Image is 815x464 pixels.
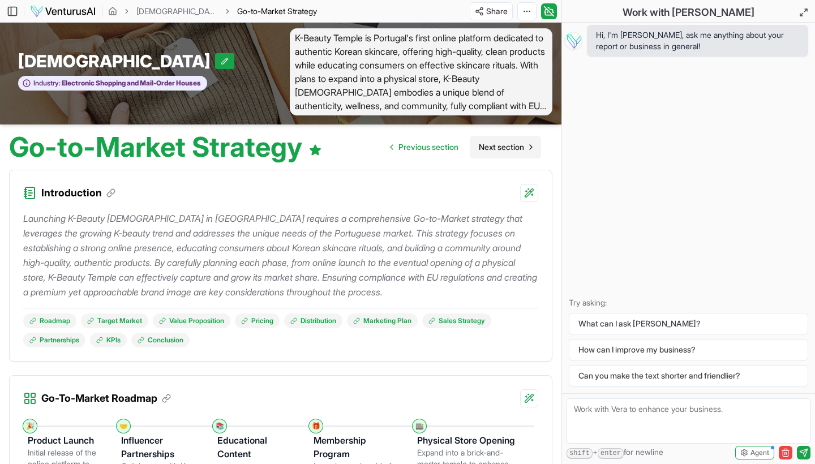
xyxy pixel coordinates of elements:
[290,28,552,115] span: K-Beauty Temple is Portugal's first online platform dedicated to authentic Korean skincare, offer...
[81,313,148,328] a: Target Market
[569,365,808,386] button: Can you make the text shorter and friendlier?
[623,5,754,20] h2: Work with [PERSON_NAME]
[347,313,418,328] a: Marketing Plan
[28,433,103,447] h3: Product Launch
[23,313,76,328] a: Roadmap
[30,5,96,18] img: logo
[108,6,317,17] nav: breadcrumb
[486,6,508,17] span: Share
[314,433,399,461] h3: Membership Program
[18,76,207,91] button: Industry:Electronic Shopping and Mail-Order Houses
[136,6,218,17] a: [DEMOGRAPHIC_DATA]
[119,422,128,431] div: 🤝
[18,51,215,71] span: [DEMOGRAPHIC_DATA]
[750,448,769,457] span: Agent
[237,6,317,17] span: Go-to-Market Strategy
[9,134,322,161] h1: Go-to-Market Strategy
[41,390,171,406] h3: Go-To-Market Roadmap
[237,6,317,16] span: Go-to-Market Strategy
[569,339,808,360] button: How can I improve my business?
[381,136,541,158] nav: pagination
[564,32,582,50] img: Vera
[121,433,199,461] h3: Influencer Partnerships
[381,136,467,158] a: Go to previous page
[415,422,424,431] div: 🏬
[598,448,624,459] kbd: enter
[567,446,663,459] span: + for newline
[235,313,280,328] a: Pricing
[422,313,491,328] a: Sales Strategy
[567,448,593,459] kbd: shift
[417,433,516,447] h3: Physical Store Opening
[470,136,541,158] a: Go to next page
[23,211,538,299] p: Launching K-Beauty [DEMOGRAPHIC_DATA] in [GEOGRAPHIC_DATA] requires a comprehensive Go-to-Market ...
[596,29,799,52] span: Hi, I'm [PERSON_NAME], ask me anything about your report or business in general!
[311,422,320,431] div: 🎁
[479,141,524,153] span: Next section
[23,333,85,347] a: Partnerships
[41,185,115,201] h3: Introduction
[153,313,230,328] a: Value Proposition
[25,422,35,431] div: 🎉
[569,297,808,308] p: Try asking:
[90,333,127,347] a: KPIs
[470,2,513,20] button: Share
[33,79,61,88] span: Industry:
[284,313,342,328] a: Distribution
[735,446,774,459] button: Agent
[61,79,201,88] span: Electronic Shopping and Mail-Order Houses
[398,141,458,153] span: Previous section
[215,422,224,431] div: 📚
[569,313,808,334] button: What can I ask [PERSON_NAME]?
[131,333,190,347] a: Conclusion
